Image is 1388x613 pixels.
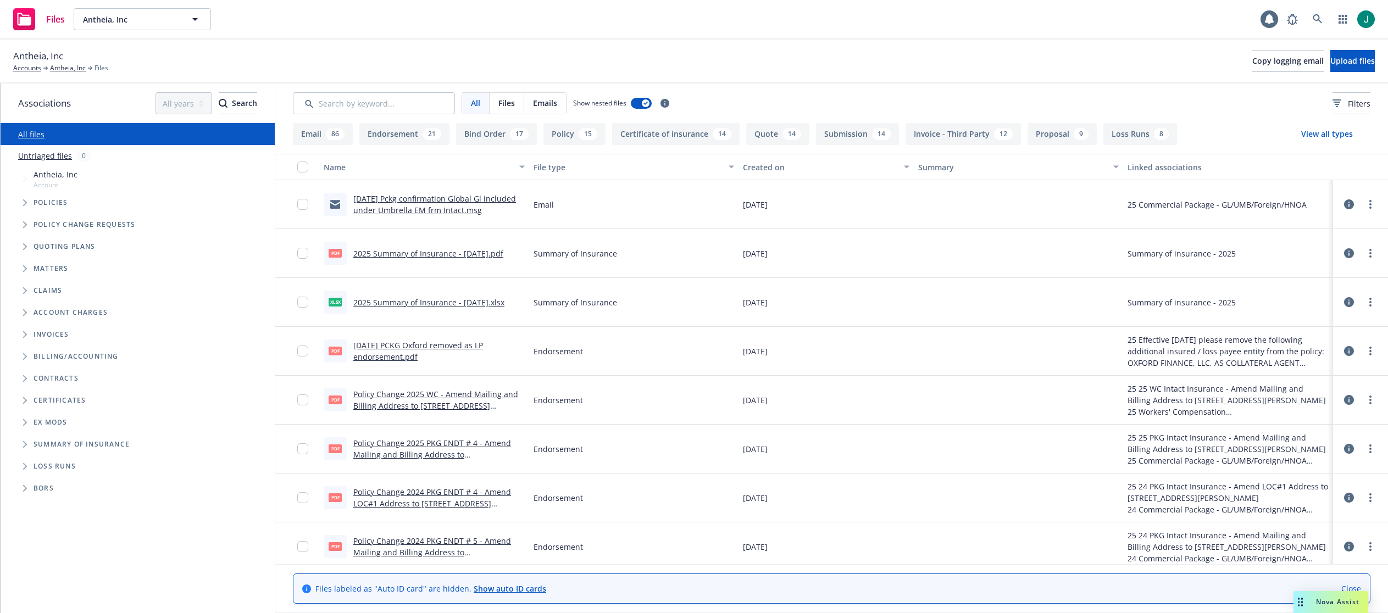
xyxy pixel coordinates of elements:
[1128,383,1329,406] div: 25 25 WC Intact Insurance - Amend Mailing and Billing Address to [STREET_ADDRESS][PERSON_NAME]
[1364,344,1377,358] a: more
[329,298,342,306] span: xlsx
[34,485,54,492] span: BORs
[534,492,583,504] span: Endorsement
[50,63,86,73] a: Antheia, Inc
[329,249,342,257] span: pdf
[95,63,108,73] span: Files
[315,583,546,594] span: Files labeled as "Auto ID card" are hidden.
[534,248,617,259] span: Summary of Insurance
[46,15,65,24] span: Files
[1341,583,1361,594] a: Close
[297,161,308,172] input: Select all
[34,309,108,316] span: Account charges
[1128,455,1329,466] div: 25 Commercial Package - GL/UMB/Foreign/HNOA
[34,419,67,426] span: Ex Mods
[1333,98,1370,109] span: Filters
[743,199,768,210] span: [DATE]
[1364,247,1377,260] a: more
[219,93,257,114] div: Search
[534,394,583,406] span: Endorsement
[1364,442,1377,455] a: more
[329,493,342,501] span: pdf
[353,438,511,471] a: Policy Change 2025 PKG ENDT # 4 - Amend Mailing and Billing Address to [STREET_ADDRESS][PERSON_NA...
[293,123,353,145] button: Email
[13,63,41,73] a: Accounts
[1128,297,1236,308] div: Summary of insurance - 2025
[34,353,119,360] span: Billing/Accounting
[297,248,308,259] input: Toggle Row Selected
[782,128,801,140] div: 14
[319,154,529,180] button: Name
[746,123,809,145] button: Quote
[297,443,308,454] input: Toggle Row Selected
[1357,10,1375,28] img: photo
[34,463,76,470] span: Loss Runs
[1364,491,1377,504] a: more
[743,492,768,504] span: [DATE]
[1154,128,1169,140] div: 8
[1316,597,1359,606] span: Nova Assist
[1128,334,1329,369] div: 25 Effective [DATE] please remove the following additional insured / loss payee entity from the p...
[13,49,63,63] span: Antheia, Inc
[456,123,537,145] button: Bind Order
[534,443,583,455] span: Endorsement
[1281,8,1303,30] a: Report a Bug
[34,375,79,382] span: Contracts
[1128,199,1307,210] div: 25 Commercial Package - GL/UMB/Foreign/HNOA
[353,487,511,520] a: Policy Change 2024 PKG ENDT # 4 - Amend LOC#1 Address to [STREET_ADDRESS][PERSON_NAME]pdf
[612,123,740,145] button: Certificate of insurance
[18,96,71,110] span: Associations
[1252,55,1324,66] span: Copy logging email
[994,128,1013,140] div: 12
[297,492,308,503] input: Toggle Row Selected
[1128,161,1329,173] div: Linked associations
[9,4,69,35] a: Files
[1293,591,1368,613] button: Nova Assist
[297,345,308,356] input: Toggle Row Selected
[34,243,96,250] span: Quoting plans
[1128,248,1236,259] div: Summary of insurance - 2025
[543,123,606,145] button: Policy
[1074,128,1089,140] div: 9
[471,97,480,109] span: All
[34,221,135,228] span: Policy change requests
[743,443,768,455] span: [DATE]
[359,123,449,145] button: Endorsement
[573,98,626,108] span: Show nested files
[329,444,342,453] span: pdf
[743,161,897,173] div: Created on
[297,394,308,405] input: Toggle Row Selected
[1307,8,1329,30] a: Search
[18,129,45,140] a: All files
[1103,123,1177,145] button: Loss Runs
[743,541,768,553] span: [DATE]
[918,161,1107,173] div: Summary
[1128,406,1329,417] div: 25 Workers' Compensation
[293,92,455,114] input: Search by keyword...
[1128,481,1329,504] div: 25 24 PKG Intact Insurance - Amend LOC#1 Address to [STREET_ADDRESS][PERSON_NAME]
[510,128,529,140] div: 17
[534,161,723,173] div: File type
[1,166,275,345] div: Tree Example
[76,149,91,162] div: 0
[1128,504,1329,515] div: 24 Commercial Package - GL/UMB/Foreign/HNOA
[474,583,546,594] a: Show auto ID cards
[34,441,130,448] span: Summary of insurance
[34,199,68,206] span: Policies
[1128,553,1329,564] div: 24 Commercial Package - GL/UMB/Foreign/HNOA
[743,394,768,406] span: [DATE]
[534,199,554,210] span: Email
[1330,50,1375,72] button: Upload files
[1128,530,1329,553] div: 25 24 PKG Intact Insurance - Amend Mailing and Billing Address to [STREET_ADDRESS][PERSON_NAME]
[713,128,731,140] div: 14
[1364,393,1377,406] a: more
[743,248,768,259] span: [DATE]
[1333,92,1370,114] button: Filters
[297,541,308,552] input: Toggle Row Selected
[423,128,441,140] div: 21
[533,97,557,109] span: Emails
[329,347,342,355] span: pdf
[353,389,518,422] a: Policy Change 2025 WC - Amend Mailing and Billing Address to [STREET_ADDRESS][PERSON_NAME]pdf
[1284,123,1370,145] button: View all types
[219,92,257,114] button: SearchSearch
